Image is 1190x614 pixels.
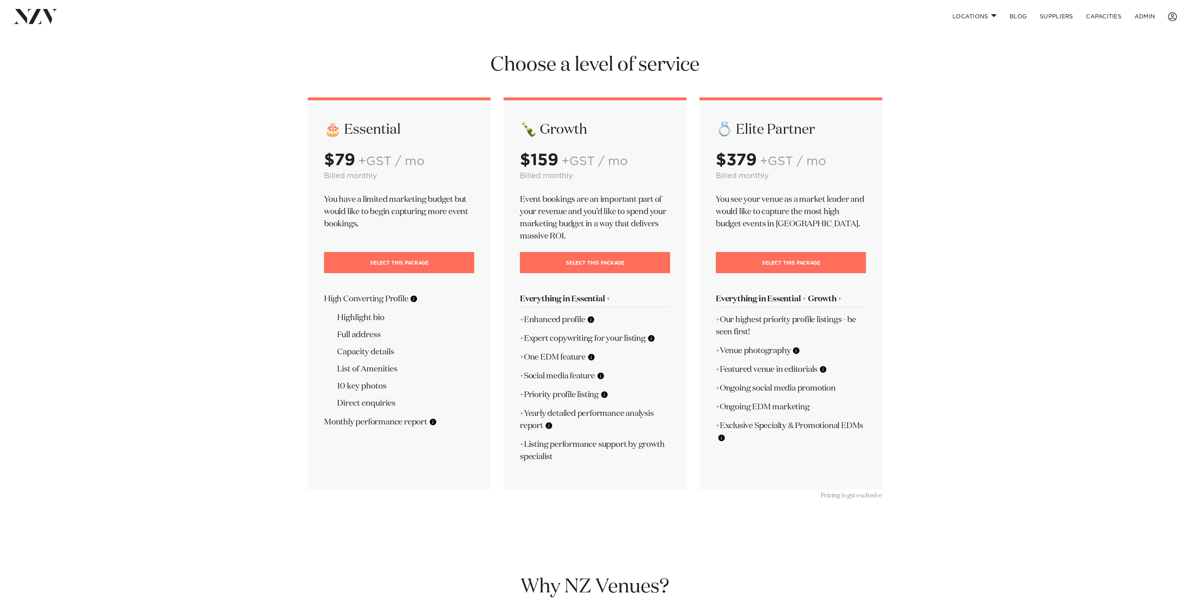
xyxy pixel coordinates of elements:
[716,172,769,180] small: Billed monthly
[358,155,424,168] span: +GST / mo
[946,8,1003,25] a: Locations
[324,293,474,305] p: High Converting Profile
[716,345,866,357] p: +Venue photography
[520,314,670,326] p: +Enhanced profile
[308,574,882,600] h2: Why NZ Venues?
[337,397,474,409] li: Direct enquiries
[324,121,474,139] h2: 🎂 Essential
[716,295,842,303] strong: Everything in Essential + Growth +
[716,152,757,168] strong: $379
[324,252,474,273] a: Select This Package
[308,53,882,78] h1: Choose a level of service
[716,193,866,230] p: You see your venue as a market leader and would like to capture the most high budget events in [G...
[1128,8,1161,25] a: ADMIN
[1079,8,1128,25] a: Capacities
[1033,8,1079,25] a: SUPPLIERS
[760,155,826,168] span: +GST / mo
[716,314,866,338] p: +Our highest priority profile listings - be seen first!
[337,346,474,358] li: Capacity details
[520,407,670,432] p: +Yearly detailed performance analysis report
[520,193,670,242] p: Event bookings are an important part of your revenue and you’d like to spend your marketing budge...
[520,332,670,345] p: +Expert copywriting for your listing
[716,363,866,375] p: +Featured venue in editorials
[520,152,558,168] strong: $159
[324,416,474,428] p: Monthly performance report
[520,172,573,180] small: Billed monthly
[520,389,670,401] p: +Priority profile listing
[520,370,670,382] p: +Social media feature
[324,193,474,230] p: You have a limited marketing budget but would like to begin capturing more event bookings.
[716,252,866,273] a: Select This Package
[821,493,882,499] small: Pricing is gst exclusive
[324,152,355,168] strong: $79
[337,380,474,392] li: 10 key photos
[520,295,611,303] strong: Everything in Essential +
[716,420,866,444] p: +Exclusive Specialty & Promotional EDMs
[716,382,866,394] p: +Ongoing social media promotion
[1003,8,1033,25] a: BLOG
[716,121,866,139] h2: 💍 Elite Partner
[337,329,474,341] li: Full address
[337,363,474,375] li: List of Amenities
[562,155,628,168] span: +GST / mo
[520,438,670,463] p: +Listing performance support by growth specialist
[337,311,474,324] li: Highlight bio
[520,121,670,139] h2: 🍾 Growth
[324,172,377,180] small: Billed monthly
[520,351,670,363] p: +One EDM feature
[13,9,58,24] img: nzv-logo.png
[716,401,866,413] p: +Ongoing EDM marketing
[520,252,670,273] a: Select This Package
